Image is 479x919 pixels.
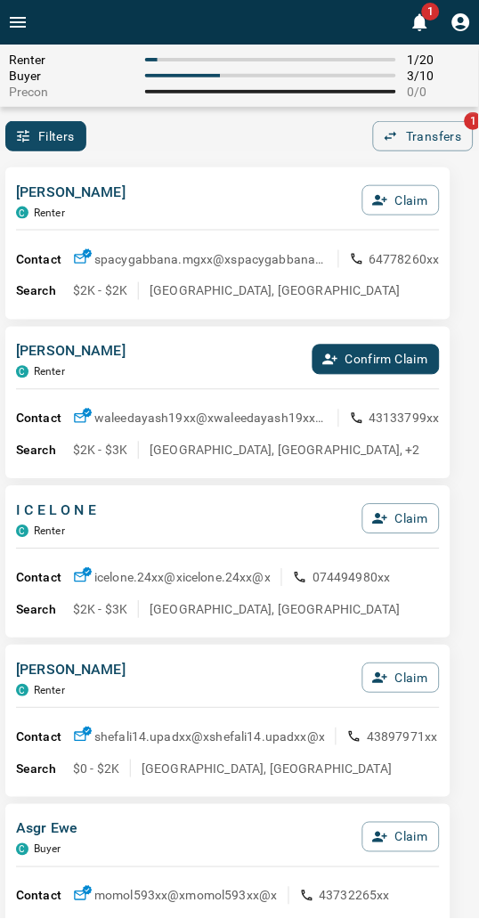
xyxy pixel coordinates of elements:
p: 43133799xx [369,410,441,427]
p: [PERSON_NAME] [16,182,126,203]
p: Asgr Ewe [16,819,77,841]
p: momol593xx@x momol593xx@x [94,888,278,906]
p: Contact [16,888,73,907]
p: [GEOGRAPHIC_DATA], [GEOGRAPHIC_DATA], +2 [150,442,420,459]
p: Search [16,760,73,779]
p: Contact [16,728,73,747]
p: 43897971xx [367,728,438,746]
button: Confirm Claim [313,345,440,375]
p: shefali14.upadxx@x shefali14.upadxx@x [94,728,325,746]
button: Claim [362,663,440,694]
p: [PERSON_NAME] [16,660,126,681]
span: Renter [9,53,134,67]
div: condos.ca [16,207,28,219]
p: icelone.24xx@x icelone.24xx@x [94,569,271,587]
button: Claim [362,185,440,216]
div: condos.ca [16,366,28,378]
p: 43732265xx [320,888,391,906]
div: condos.ca [16,844,28,857]
span: 1 / 20 [407,53,470,67]
span: 0 / 0 [407,85,470,99]
p: Renter [34,207,65,219]
span: 3 / 10 [407,69,470,83]
button: Filters [5,121,86,151]
p: Contact [16,569,73,588]
p: Buyer [34,844,61,857]
button: 1 [402,4,438,40]
p: Contact [16,410,73,428]
p: Renter [34,525,65,538]
p: $2K - $3K [73,442,127,459]
button: Claim [362,823,440,853]
p: I C E L O N E [16,500,96,522]
div: condos.ca [16,685,28,697]
div: condos.ca [16,525,28,538]
p: [GEOGRAPHIC_DATA], [GEOGRAPHIC_DATA] [150,282,400,300]
p: [PERSON_NAME] [16,341,126,362]
p: Search [16,601,73,620]
p: $0 - $2K [73,760,119,778]
p: spacygabbana.mgxx@x spacygabbana.mgxx@x [94,250,328,268]
p: Renter [34,685,65,697]
span: Precon [9,85,134,99]
p: waleedayash19xx@x waleedayash19xx@x [94,410,328,427]
p: 074494980xx [313,569,391,587]
button: Transfers [373,121,474,151]
p: Search [16,282,73,301]
p: 64778260xx [369,250,441,268]
button: Claim [362,504,440,534]
button: Profile [443,4,479,40]
p: $2K - $3K [73,601,127,619]
p: [GEOGRAPHIC_DATA], [GEOGRAPHIC_DATA] [142,760,392,778]
p: Search [16,442,73,460]
p: Renter [34,366,65,378]
p: $2K - $2K [73,282,127,300]
span: 1 [422,3,440,20]
p: [GEOGRAPHIC_DATA], [GEOGRAPHIC_DATA] [150,601,400,619]
span: Buyer [9,69,134,83]
p: Contact [16,250,73,269]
